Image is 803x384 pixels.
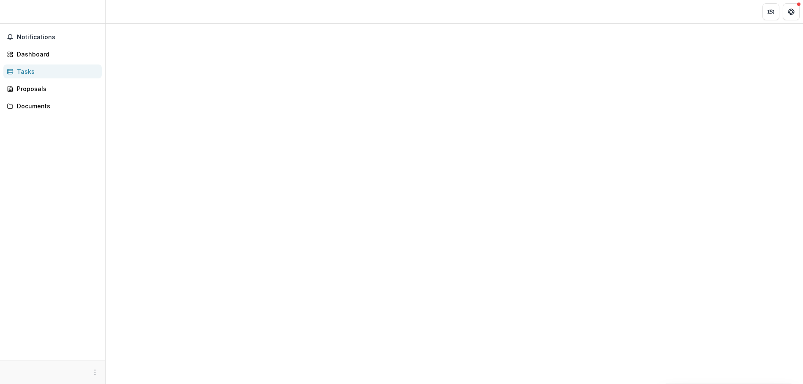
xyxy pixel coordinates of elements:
a: Proposals [3,82,102,96]
button: More [90,367,100,377]
div: Documents [17,102,95,110]
div: Dashboard [17,50,95,59]
a: Tasks [3,64,102,78]
a: Documents [3,99,102,113]
div: Tasks [17,67,95,76]
button: Get Help [783,3,800,20]
div: Proposals [17,84,95,93]
button: Partners [762,3,779,20]
span: Notifications [17,34,98,41]
button: Notifications [3,30,102,44]
a: Dashboard [3,47,102,61]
